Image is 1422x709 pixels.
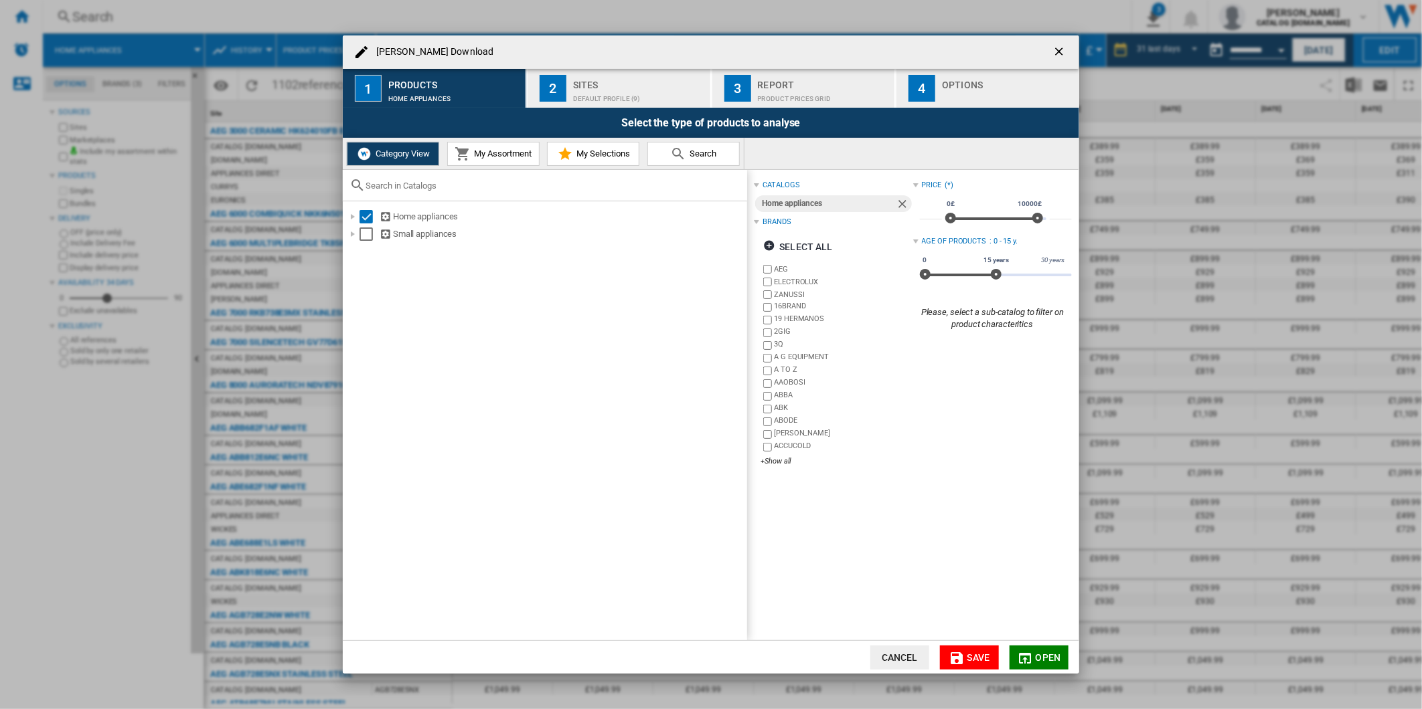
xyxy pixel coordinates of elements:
[540,75,566,102] div: 2
[774,314,913,326] div: 19 HERMANOS
[967,652,990,663] span: Save
[774,290,913,300] label: ZANUSSI
[1036,652,1061,663] span: Open
[763,392,772,401] input: brand.name
[982,255,1011,266] span: 15 years
[945,199,957,209] span: 0£
[528,69,712,108] button: 2 Sites Default profile (9)
[573,74,705,88] div: Sites
[763,430,772,439] input: brand.name
[687,148,717,159] span: Search
[763,443,772,451] input: brand.name
[712,69,896,108] button: 3 Report Product prices grid
[380,210,745,223] div: Home appliances
[908,75,935,102] div: 4
[370,45,493,59] h4: [PERSON_NAME] Download
[763,180,799,191] div: catalogs
[922,180,942,191] div: Price
[921,255,929,266] span: 0
[1040,255,1066,266] span: 30 years
[940,645,999,670] button: Save
[896,197,912,213] ng-md-icon: Remove
[763,328,772,337] input: brand.name
[763,265,772,274] input: brand.name
[759,235,836,259] button: Select all
[763,217,791,227] div: Brands
[366,181,740,191] input: Search in Catalogs
[547,142,639,166] button: My Selections
[388,74,520,88] div: Products
[763,290,772,299] input: brand.name
[647,142,740,166] button: Search
[774,415,913,428] div: ABODE
[758,88,890,102] div: Product prices grid
[922,236,987,247] div: Age of products
[343,69,527,108] button: 1 Products Home appliances
[990,236,1072,247] div: : 0 - 15 y.
[774,326,913,339] div: 2GIG
[1016,199,1044,209] span: 10000£
[774,428,913,441] div: [PERSON_NAME]
[763,341,772,350] input: brand.name
[356,146,372,162] img: wiser-icon-white.png
[774,264,913,274] label: AEG
[763,278,772,286] input: brand.name
[774,390,913,403] div: ABBA
[573,88,705,102] div: Default profile (9)
[896,69,1079,108] button: 4 Options
[1052,45,1069,61] ng-md-icon: getI18NText('BUTTONS.CLOSE_DIALOG')
[763,379,772,388] input: brand.name
[763,235,832,259] div: Select all
[942,74,1074,88] div: Options
[758,74,890,88] div: Report
[355,75,382,102] div: 1
[1010,645,1069,670] button: Open
[913,306,1072,330] div: Please, select a sub-catalog to filter on product characteritics
[774,365,913,377] div: A TO Z
[774,377,913,390] div: AAOBOSI
[763,367,772,375] input: brand.name
[573,148,630,159] span: My Selections
[447,142,540,166] button: My Assortment
[1047,39,1074,66] button: getI18NText('BUTTONS.CLOSE_DIALOG')
[347,142,439,166] button: Category View
[343,108,1079,138] div: Select the type of products to analyse
[774,352,913,365] div: A G EQUIPMENT
[774,441,913,453] div: ACCUCOLD
[380,227,745,241] div: Small appliances
[724,75,751,102] div: 3
[763,417,772,426] input: brand.name
[471,148,532,159] span: My Assortment
[343,35,1079,674] md-dialog: Wren Download ...
[870,645,929,670] button: Cancel
[763,316,772,324] input: brand.name
[774,301,913,314] div: 16BRAND
[763,354,772,363] input: brand.name
[774,339,913,352] div: 3Q
[763,405,772,413] input: brand.name
[372,148,430,159] span: Category View
[388,88,520,102] div: Home appliances
[360,227,380,241] md-checkbox: Select
[763,303,772,312] input: brand.name
[360,210,380,223] md-checkbox: Select
[774,403,913,415] div: ABK
[762,195,895,212] div: Home appliances
[774,277,913,287] label: ELECTROLUX
[761,456,913,466] div: +Show all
